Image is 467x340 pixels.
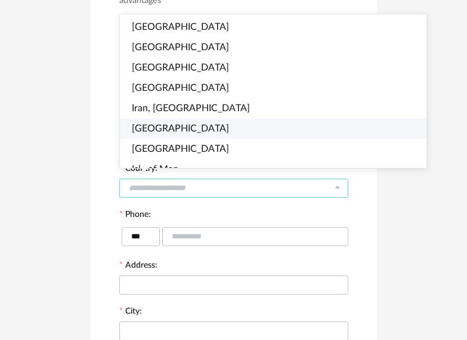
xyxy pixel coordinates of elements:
span: [GEOGRAPHIC_DATA] [132,144,229,154]
label: Phone: [119,210,151,221]
label: Address: [119,261,157,272]
label: Country: [119,164,157,175]
span: [GEOGRAPHIC_DATA] [132,42,229,52]
label: City: [119,307,142,318]
span: [GEOGRAPHIC_DATA] [132,63,229,72]
span: [GEOGRAPHIC_DATA] [132,83,229,93]
span: [GEOGRAPHIC_DATA] [132,22,229,32]
span: [GEOGRAPHIC_DATA] [132,124,229,133]
span: Iran, [GEOGRAPHIC_DATA] [132,103,250,113]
